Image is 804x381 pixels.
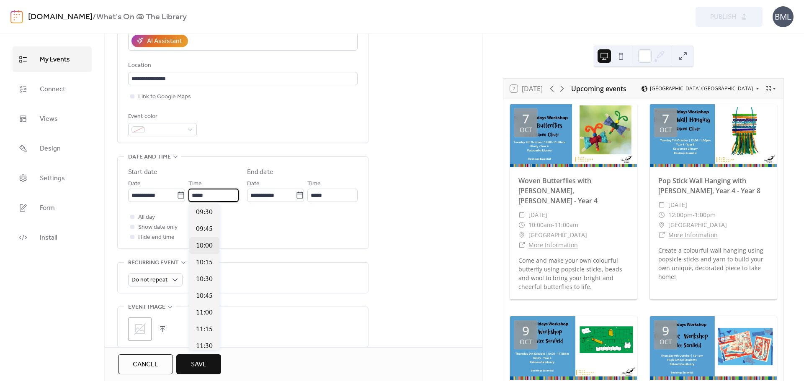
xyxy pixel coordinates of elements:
a: More Information [528,241,578,249]
div: End date [247,167,273,177]
span: Link to Google Maps [138,92,191,102]
a: My Events [13,46,92,72]
span: Views [40,113,58,125]
div: Event color [128,112,195,122]
span: [GEOGRAPHIC_DATA] [528,230,587,240]
div: Oct [520,127,532,133]
span: Date [247,179,260,189]
span: 11:00am [554,220,578,230]
div: ​ [518,230,525,240]
b: What's On @ The Library [96,9,187,25]
button: Save [176,354,221,374]
span: 11:15 [196,325,213,335]
div: Oct [520,339,532,345]
div: ​ [658,230,665,240]
span: Event image [128,302,165,312]
span: All day [138,212,155,222]
a: More Information [668,231,718,239]
div: ​ [658,220,665,230]
span: Date [128,179,141,189]
a: [DOMAIN_NAME] [28,9,93,25]
span: - [693,210,695,220]
div: ​ [518,240,525,250]
a: Settings [13,165,92,191]
span: Design [40,142,61,155]
span: [GEOGRAPHIC_DATA] [668,220,727,230]
b: / [93,9,96,25]
span: 11:30 [196,341,213,351]
div: BML [773,6,794,27]
a: Views [13,106,92,131]
div: Oct [660,339,672,345]
span: Connect [40,83,65,96]
div: Create a colourful wall hanging using popsicle sticks and yarn to build your own unique, decorate... [650,246,777,281]
button: AI Assistant [131,35,188,47]
span: Install [40,231,57,244]
a: Connect [13,76,92,102]
span: 09:45 [196,224,213,234]
span: Show date only [138,222,178,233]
span: Date and time [128,152,171,162]
div: 9 [522,325,529,337]
span: 10:00 [196,241,213,251]
span: 10:30 [196,274,213,284]
span: 1:00pm [695,210,716,220]
span: [DATE] [668,200,687,210]
div: Location [128,61,356,71]
a: Install [13,225,92,250]
span: Hide end time [138,233,175,243]
span: 12:00pm [668,210,693,220]
div: 9 [662,325,669,337]
a: Pop Stick Wall Hanging with [PERSON_NAME], Year 4 - Year 8 [658,176,760,195]
span: 10:45 [196,291,213,301]
a: Form [13,195,92,220]
span: [GEOGRAPHIC_DATA]/[GEOGRAPHIC_DATA] [650,86,753,91]
div: 7 [662,113,669,125]
div: Come and make your own colourful butterfly using popsicle sticks, beads and wool to bring your br... [510,256,637,291]
div: ​ [518,210,525,220]
div: AI Assistant [147,36,182,46]
div: ​ [658,210,665,220]
a: Woven Butterflies with [PERSON_NAME], [PERSON_NAME] - Year 4 [518,176,598,205]
span: Form [40,202,55,215]
div: ; [128,317,152,341]
div: Start date [128,167,157,177]
span: Cancel [133,360,158,370]
button: Cancel [118,354,173,374]
div: 7 [522,113,529,125]
span: 10:00am [528,220,552,230]
span: - [552,220,554,230]
span: Save [191,360,206,370]
span: Recurring event [128,258,179,268]
span: Time [307,179,321,189]
span: Do not repeat [131,274,167,286]
span: Settings [40,172,65,185]
span: 10:15 [196,258,213,268]
div: Upcoming events [571,84,626,94]
span: 11:00 [196,308,213,318]
span: [DATE] [528,210,547,220]
a: Design [13,136,92,161]
span: 09:30 [196,207,213,217]
span: Time [188,179,202,189]
img: logo [10,10,23,23]
div: Oct [660,127,672,133]
div: ​ [518,220,525,230]
span: My Events [40,53,70,66]
div: ​ [658,200,665,210]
